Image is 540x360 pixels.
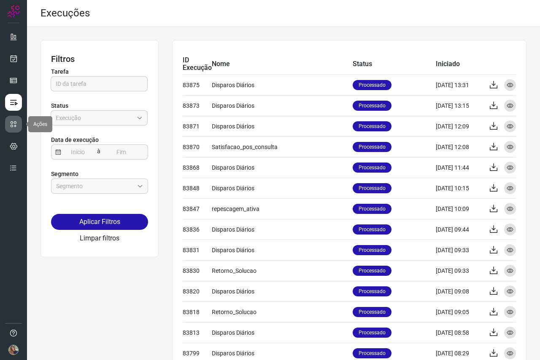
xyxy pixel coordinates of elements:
[183,240,212,260] td: 83831
[8,345,19,355] img: d63f03eddd7d68af025c9122f42df6a0.jpeg
[51,54,148,64] h3: Filtros
[436,301,482,322] td: [DATE] 09:05
[436,260,482,281] td: [DATE] 09:33
[436,136,482,157] td: [DATE] 12:08
[353,245,391,255] p: Processado
[436,178,482,198] td: [DATE] 10:15
[183,54,212,75] td: ID Execução
[183,301,212,322] td: 83818
[183,178,212,198] td: 83848
[183,260,212,281] td: 83830
[61,145,95,159] input: Início
[353,121,391,131] p: Processado
[212,219,353,240] td: Disparos Diários
[51,67,148,76] p: Tarefa
[212,75,353,95] td: Disparos Diários
[51,101,148,110] p: Status
[436,54,482,75] td: Iniciado
[212,54,353,75] td: Nome
[353,266,391,276] p: Processado
[7,5,20,18] img: Logo
[353,80,391,90] p: Processado
[56,179,134,193] input: Segmento
[353,348,391,358] p: Processado
[353,204,391,214] p: Processado
[436,322,482,343] td: [DATE] 08:58
[436,281,482,301] td: [DATE] 09:08
[353,163,391,173] p: Processado
[212,260,353,281] td: Retorno_Solucao
[51,214,148,230] button: Aplicar Filtros
[183,95,212,116] td: 83873
[436,198,482,219] td: [DATE] 10:09
[183,136,212,157] td: 83870
[353,183,391,193] p: Processado
[80,233,119,243] button: Limpar filtros
[353,307,391,317] p: Processado
[95,144,103,159] span: à
[183,116,212,136] td: 83871
[183,198,212,219] td: 83847
[183,281,212,301] td: 83820
[436,95,482,116] td: [DATE] 13:15
[212,301,353,322] td: Retorno_Solucao
[212,116,353,136] td: Disparos Diários
[40,7,90,19] h2: Execuções
[212,240,353,260] td: Disparos Diários
[436,75,482,95] td: [DATE] 13:31
[183,75,212,95] td: 83875
[51,170,148,179] p: Segmento
[436,116,482,136] td: [DATE] 12:09
[353,142,391,152] p: Processado
[212,322,353,343] td: Disparos Diários
[353,101,391,111] p: Processado
[353,224,391,235] p: Processado
[183,219,212,240] td: 83836
[33,121,47,127] span: Ações
[353,328,391,338] p: Processado
[183,322,212,343] td: 83813
[183,157,212,178] td: 83868
[436,219,482,240] td: [DATE] 09:44
[212,136,353,157] td: Satisfacao_pos_consulta
[353,286,391,296] p: Processado
[436,157,482,178] td: [DATE] 11:44
[212,198,353,219] td: repescagem_ativa
[212,95,353,116] td: Disparos Diários
[212,178,353,198] td: Disparos Diários
[212,157,353,178] td: Disparos Diários
[212,281,353,301] td: Disparos Diários
[353,54,436,75] td: Status
[56,77,143,91] input: ID da tarefa
[105,145,138,159] input: Fim
[56,111,133,125] input: Execução
[51,136,148,144] p: Data de execução
[436,240,482,260] td: [DATE] 09:33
